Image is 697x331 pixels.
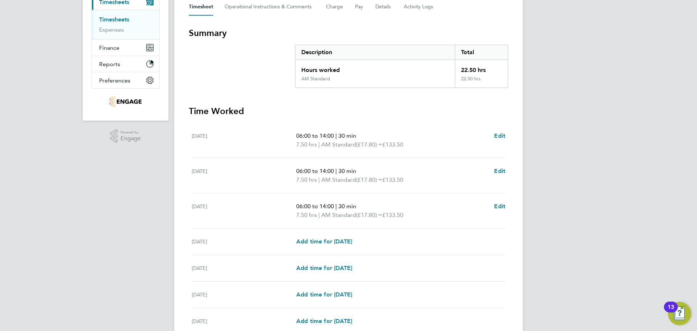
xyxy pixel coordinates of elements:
[494,167,505,174] span: Edit
[109,96,142,108] img: integrapeople-logo-retina.png
[121,129,141,136] span: Powered by
[295,45,455,60] div: Description
[99,44,119,51] span: Finance
[335,203,337,210] span: |
[189,27,508,39] h3: Summary
[455,45,508,60] div: Total
[296,238,352,245] span: Add time for [DATE]
[296,265,352,271] span: Add time for [DATE]
[110,129,141,143] a: Powered byEngage
[92,72,159,88] button: Preferences
[668,307,674,316] div: 13
[296,237,352,246] a: Add time for [DATE]
[296,176,317,183] span: 7.50 hrs
[92,10,159,39] div: Timesheets
[192,237,296,246] div: [DATE]
[99,26,124,33] a: Expenses
[356,176,382,183] span: (£17.80) =
[338,132,356,139] span: 30 min
[192,317,296,326] div: [DATE]
[295,45,508,88] div: Summary
[321,211,356,219] span: AM Standard
[382,141,403,148] span: £133.50
[296,290,352,299] a: Add time for [DATE]
[296,132,334,139] span: 06:00 to 14:00
[99,77,130,84] span: Preferences
[494,167,505,175] a: Edit
[338,167,356,174] span: 30 min
[455,60,508,76] div: 22.50 hrs
[301,76,330,82] div: AM Standard
[296,203,334,210] span: 06:00 to 14:00
[192,264,296,273] div: [DATE]
[318,211,320,218] span: |
[121,136,141,142] span: Engage
[192,202,296,219] div: [DATE]
[296,167,334,174] span: 06:00 to 14:00
[296,317,352,326] a: Add time for [DATE]
[382,176,403,183] span: £133.50
[296,291,352,298] span: Add time for [DATE]
[335,132,337,139] span: |
[494,203,505,210] span: Edit
[192,167,296,184] div: [DATE]
[318,176,320,183] span: |
[321,175,356,184] span: AM Standard
[494,132,505,139] span: Edit
[192,290,296,299] div: [DATE]
[494,202,505,211] a: Edit
[382,211,403,218] span: £133.50
[356,211,382,218] span: (£17.80) =
[92,56,159,72] button: Reports
[455,76,508,88] div: 22.50 hrs
[321,140,356,149] span: AM Standard
[335,167,337,174] span: |
[296,141,317,148] span: 7.50 hrs
[99,61,120,68] span: Reports
[91,96,160,108] a: Go to home page
[92,40,159,56] button: Finance
[99,16,129,23] a: Timesheets
[296,318,352,324] span: Add time for [DATE]
[189,105,508,117] h3: Time Worked
[318,141,320,148] span: |
[192,132,296,149] div: [DATE]
[356,141,382,148] span: (£17.80) =
[296,211,317,218] span: 7.50 hrs
[668,302,691,325] button: Open Resource Center, 13 new notifications
[295,60,455,76] div: Hours worked
[296,264,352,273] a: Add time for [DATE]
[338,203,356,210] span: 30 min
[494,132,505,140] a: Edit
